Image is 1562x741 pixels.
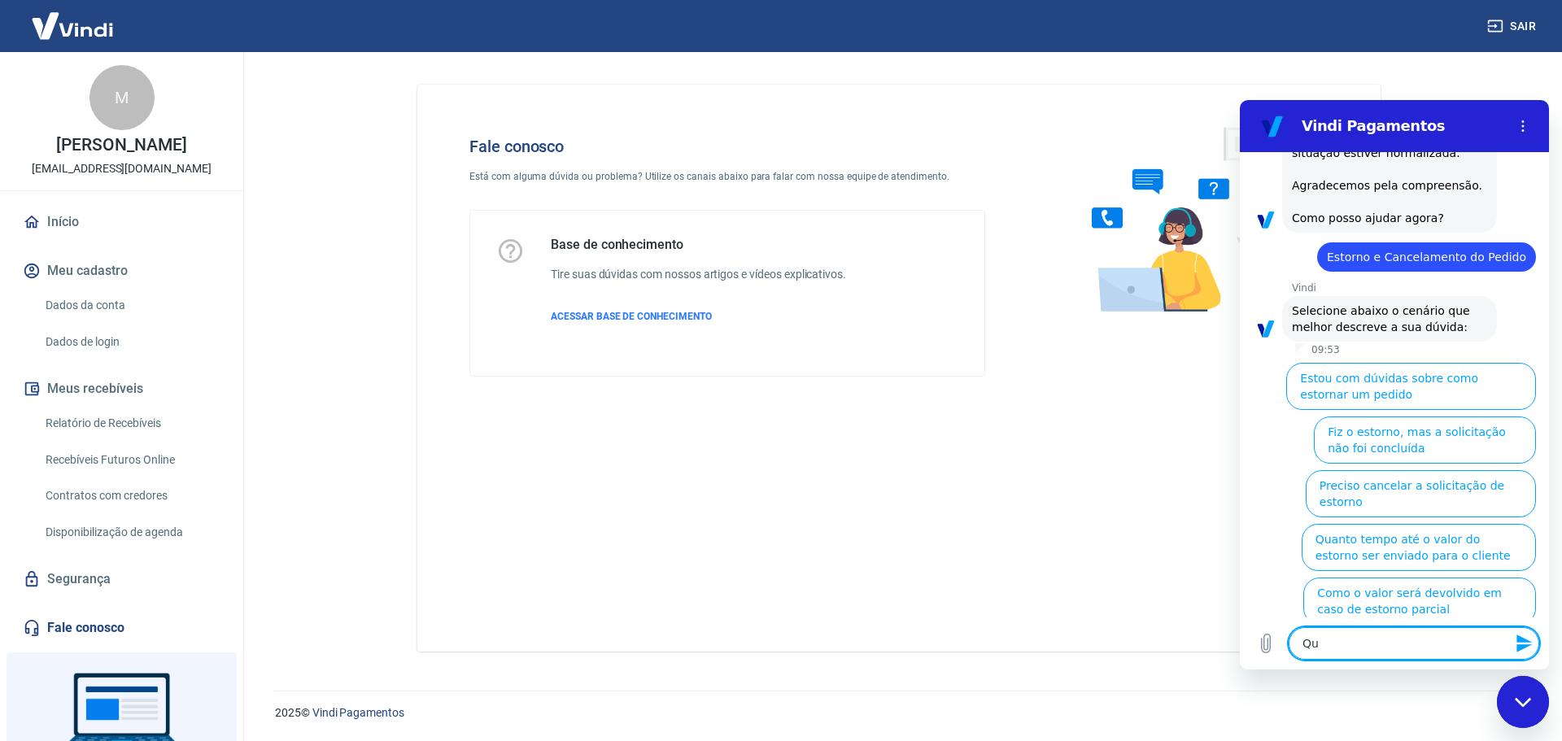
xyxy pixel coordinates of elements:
a: Recebíveis Futuros Online [39,443,224,477]
iframe: Janela de mensagens [1240,100,1549,669]
a: Dados da conta [39,289,224,322]
a: Disponibilização de agenda [39,516,224,549]
p: Está com alguma dúvida ou problema? Utilize os canais abaixo para falar com nossa equipe de atend... [469,169,985,184]
a: Segurança [20,561,224,597]
h4: Fale conosco [469,137,985,156]
div: M [89,65,155,130]
iframe: Botão para abrir a janela de mensagens, conversa em andamento [1497,676,1549,728]
p: 2025 © [275,704,1523,721]
p: [EMAIL_ADDRESS][DOMAIN_NAME] [32,160,212,177]
a: Início [20,204,224,240]
a: Contratos com credores [39,479,224,512]
p: [PERSON_NAME] [56,137,186,154]
button: Meu cadastro [20,253,224,289]
button: Meus recebíveis [20,371,224,407]
h6: Tire suas dúvidas com nossos artigos e vídeos explicativos. [551,266,846,283]
h5: Base de conhecimento [551,237,846,253]
button: Sair [1484,11,1542,41]
a: Dados de login [39,325,224,359]
a: Fale conosco [20,610,224,646]
a: ACESSAR BASE DE CONHECIMENTO [551,309,846,324]
a: Relatório de Recebíveis [39,407,224,440]
img: Fale conosco [1059,111,1307,328]
a: Vindi Pagamentos [312,706,404,719]
img: Vindi [20,1,125,50]
span: ACESSAR BASE DE CONHECIMENTO [551,311,712,322]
